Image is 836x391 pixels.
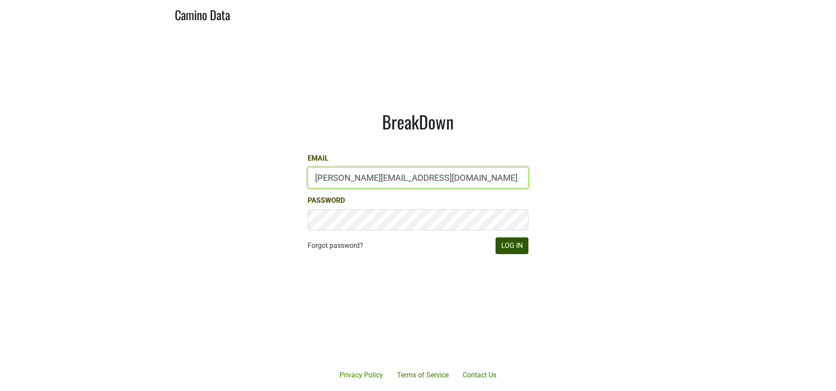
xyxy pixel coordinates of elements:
[308,111,528,132] h1: BreakDown
[456,366,503,384] a: Contact Us
[308,153,329,164] label: Email
[308,240,363,251] a: Forgot password?
[496,237,528,254] button: Log In
[308,195,345,206] label: Password
[333,366,390,384] a: Privacy Policy
[175,4,230,24] a: Camino Data
[390,366,456,384] a: Terms of Service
